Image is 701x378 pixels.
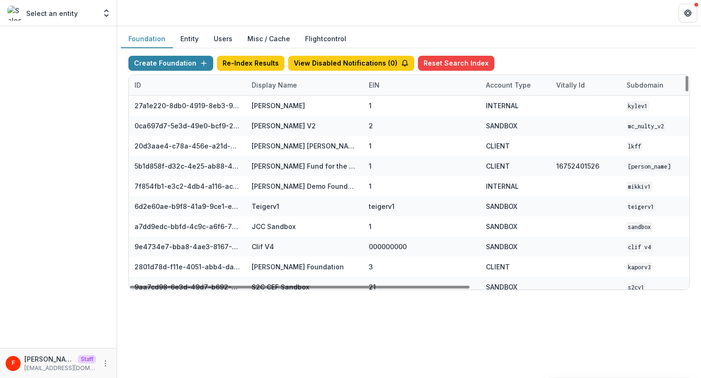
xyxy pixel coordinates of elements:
[363,75,480,95] div: EIN
[134,141,240,151] div: 20d3aae4-c78a-456e-a21d-91c97a6a725f
[486,201,517,211] div: SANDBOX
[486,222,517,231] div: SANDBOX
[129,80,147,90] div: ID
[252,181,358,191] div: [PERSON_NAME] Demo Foundation
[121,30,173,48] button: Foundation
[7,6,22,21] img: Select an entity
[363,80,385,90] div: EIN
[486,262,510,272] div: CLIENT
[246,75,363,95] div: Display Name
[288,56,414,71] button: View Disabled Notifications (0)
[486,181,519,191] div: INTERNAL
[486,161,510,171] div: CLIENT
[100,358,111,369] button: More
[486,121,517,131] div: SANDBOX
[217,56,284,71] button: Re-Index Results
[486,242,517,252] div: SANDBOX
[369,222,372,231] div: 1
[369,181,372,191] div: 1
[369,161,372,171] div: 1
[551,80,590,90] div: Vitally Id
[480,75,551,95] div: Account Type
[621,75,691,95] div: Subdomain
[369,141,372,151] div: 1
[252,242,274,252] div: Clif V4
[369,282,376,292] div: 21
[626,182,652,192] code: mikkiv1
[24,354,74,364] p: [PERSON_NAME]
[486,141,510,151] div: CLIENT
[134,222,240,231] div: a7dd9edc-bbfd-4c9c-a6f6-76d0743bf1cd
[369,101,372,111] div: 1
[369,262,373,272] div: 3
[252,201,279,211] div: Teigerv1
[252,101,305,111] div: [PERSON_NAME]
[486,101,519,111] div: INTERNAL
[369,201,395,211] div: teigerv1
[551,75,621,95] div: Vitally Id
[134,242,240,252] div: 9e4734e7-bba8-4ae3-8167-95d86cec7b4b
[134,101,240,111] div: 27a1e220-8db0-4919-8eb3-9f29ee33f7b0
[480,80,537,90] div: Account Type
[626,141,642,151] code: lkff
[626,222,652,232] code: sandbox
[252,222,296,231] div: JCC Sandbox
[173,30,206,48] button: Entity
[26,8,78,18] p: Select an entity
[24,364,96,372] p: [EMAIL_ADDRESS][DOMAIN_NAME]
[626,282,646,292] code: s2cv1
[418,56,494,71] button: Reset Search Index
[626,202,656,212] code: teigerv1
[252,121,316,131] div: [PERSON_NAME] V2
[134,161,240,171] div: 5b1d858f-d32c-4e25-ab88-434536713791
[12,360,15,366] div: Fanny
[206,30,240,48] button: Users
[78,355,96,363] p: Staff
[134,201,240,211] div: 6d2e60ae-b9f8-41a9-9ce1-e608d0f20ec5
[134,181,240,191] div: 7f854fb1-e3c2-4db4-a116-aca576521abc
[246,80,303,90] div: Display Name
[626,262,652,272] code: kaporv3
[129,75,246,95] div: ID
[252,161,358,171] div: [PERSON_NAME] Fund for the Blind
[626,242,652,252] code: Clif V4
[305,34,346,44] a: Flightcontrol
[626,101,649,111] code: kylev1
[134,262,240,272] div: 2801d78d-f11e-4051-abb4-dab00da98882
[369,242,407,252] div: 000000000
[252,282,309,292] div: S2C CEF Sandbox
[240,30,298,48] button: Misc / Cache
[556,161,599,171] div: 16752401526
[128,56,213,71] button: Create Foundation
[134,282,240,292] div: 9aa7cd98-6e3d-49d7-b692-3e5f3d1facd4
[100,4,113,22] button: Open entity switcher
[679,4,697,22] button: Get Help
[252,262,344,272] div: [PERSON_NAME] Foundation
[252,141,358,151] div: [PERSON_NAME] [PERSON_NAME] Family Foundation
[626,121,665,131] code: mc_nulty_v2
[369,121,373,131] div: 2
[621,80,669,90] div: Subdomain
[486,282,517,292] div: SANDBOX
[134,121,240,131] div: 0ca697d7-5e3d-49e0-bcf9-217f69e92d71
[626,162,672,171] code: [PERSON_NAME]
